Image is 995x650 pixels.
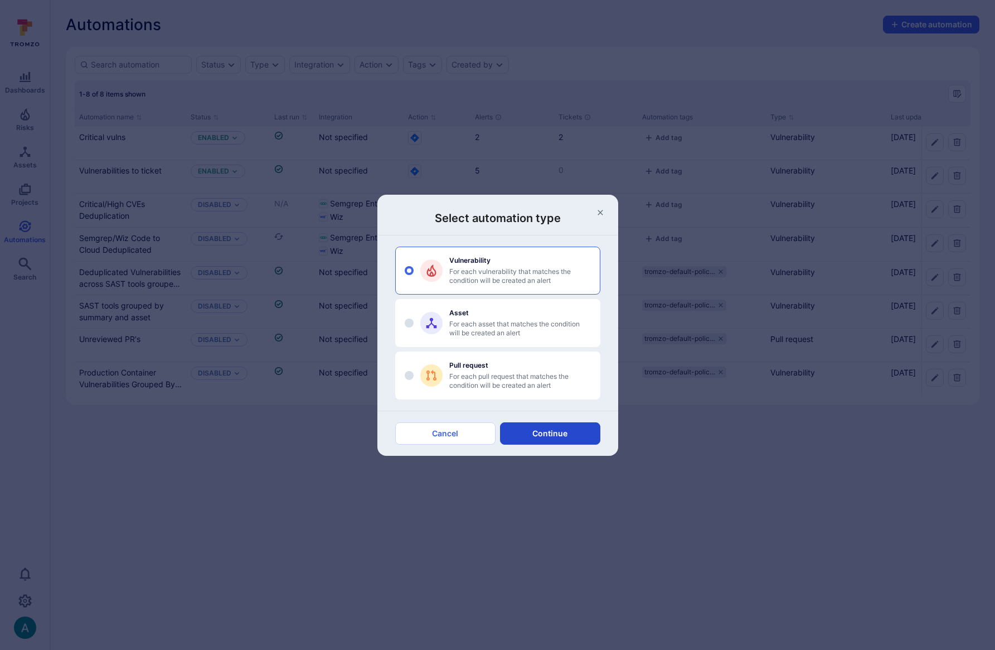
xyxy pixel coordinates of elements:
[449,267,591,285] span: For each vulnerability that matches the condition will be created an alert
[395,422,496,445] button: Cancel
[449,361,591,369] span: Pull request
[395,352,600,399] label: option Pull request
[449,372,591,390] span: For each pull request that matches the condition will be created an alert
[395,299,600,347] label: option Asset
[395,247,600,295] label: option Vulnerability
[449,309,591,317] span: Asset
[395,247,600,399] div: select automation type
[500,422,600,445] button: Continue
[449,320,591,338] span: For each asset that matches the condition will be created an alert
[449,256,591,264] span: Vulnerability
[395,210,600,226] h3: Select automation type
